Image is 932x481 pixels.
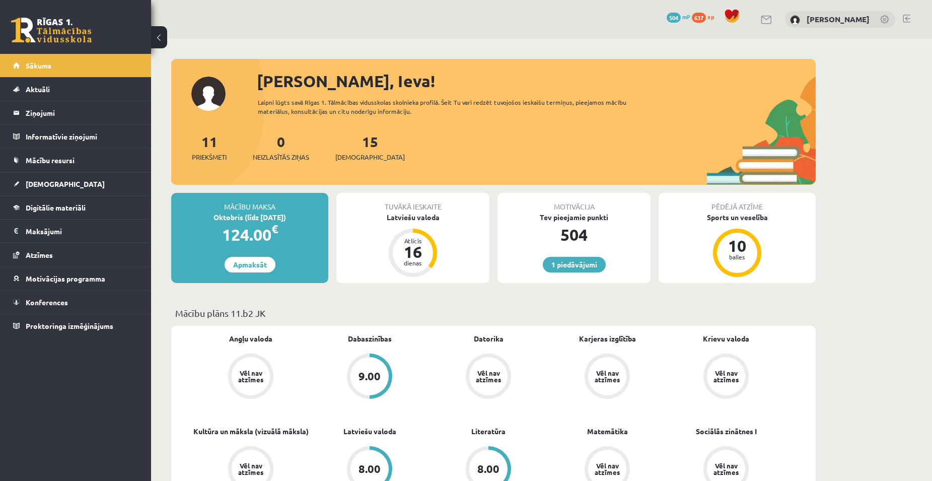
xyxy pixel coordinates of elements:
[13,314,138,337] a: Proktoringa izmēģinājums
[696,426,757,437] a: Sociālās zinātnes I
[26,156,75,165] span: Mācību resursi
[13,54,138,77] a: Sākums
[257,69,816,93] div: [PERSON_NAME], Ieva!
[659,212,816,279] a: Sports un veselība 10 balles
[192,152,227,162] span: Priekšmeti
[26,179,105,188] span: [DEMOGRAPHIC_DATA]
[13,291,138,314] a: Konferences
[13,78,138,101] a: Aktuāli
[229,333,272,344] a: Angļu valoda
[667,354,785,401] a: Vēl nav atzīmes
[192,132,227,162] a: 11Priekšmeti
[335,152,405,162] span: [DEMOGRAPHIC_DATA]
[477,463,499,474] div: 8.00
[258,98,644,116] div: Laipni lūgts savā Rīgas 1. Tālmācības vidusskolas skolnieka profilā. Šeit Tu vari redzēt tuvojošo...
[682,13,690,21] span: mP
[13,196,138,219] a: Digitālie materiāli
[587,426,628,437] a: Matemātika
[237,370,265,383] div: Vēl nav atzīmes
[497,223,651,247] div: 504
[26,274,105,283] span: Motivācijas programma
[703,333,749,344] a: Krievu valoda
[593,462,621,475] div: Vēl nav atzīmes
[26,321,113,330] span: Proktoringa izmēģinājums
[13,220,138,243] a: Maksājumi
[171,212,328,223] div: Oktobris (līdz [DATE])
[343,426,396,437] a: Latviešu valoda
[398,238,428,244] div: Atlicis
[398,260,428,266] div: dienas
[13,101,138,124] a: Ziņojumi
[13,125,138,148] a: Informatīvie ziņojumi
[171,193,328,212] div: Mācību maksa
[253,132,309,162] a: 0Neizlasītās ziņas
[543,257,606,272] a: 1 piedāvājumi
[712,370,740,383] div: Vēl nav atzīmes
[548,354,667,401] a: Vēl nav atzīmes
[667,13,681,23] span: 504
[253,152,309,162] span: Neizlasītās ziņas
[271,222,278,236] span: €
[474,370,503,383] div: Vēl nav atzīmes
[348,333,392,344] a: Dabaszinības
[11,18,92,43] a: Rīgas 1. Tālmācības vidusskola
[692,13,719,21] a: 637 xp
[336,212,489,279] a: Latviešu valoda Atlicis 16 dienas
[26,101,138,124] legend: Ziņojumi
[310,354,429,401] a: 9.00
[26,85,50,94] span: Aktuāli
[659,212,816,223] div: Sports un veselība
[722,254,752,260] div: balles
[807,14,870,24] a: [PERSON_NAME]
[359,463,381,474] div: 8.00
[26,125,138,148] legend: Informatīvie ziņojumi
[497,212,651,223] div: Tev pieejamie punkti
[237,462,265,475] div: Vēl nav atzīmes
[26,298,68,307] span: Konferences
[26,61,51,70] span: Sākums
[336,193,489,212] div: Tuvākā ieskaite
[659,193,816,212] div: Pēdējā atzīme
[225,257,275,272] a: Apmaksāt
[712,462,740,475] div: Vēl nav atzīmes
[707,13,714,21] span: xp
[193,426,309,437] a: Kultūra un māksla (vizuālā māksla)
[26,203,86,212] span: Digitālie materiāli
[579,333,636,344] a: Karjeras izglītība
[336,212,489,223] div: Latviešu valoda
[175,306,812,320] p: Mācību plāns 11.b2 JK
[359,371,381,382] div: 9.00
[335,132,405,162] a: 15[DEMOGRAPHIC_DATA]
[398,244,428,260] div: 16
[26,250,53,259] span: Atzīmes
[26,220,138,243] legend: Maksājumi
[667,13,690,21] a: 504 mP
[13,149,138,172] a: Mācību resursi
[692,13,706,23] span: 637
[474,333,504,344] a: Datorika
[722,238,752,254] div: 10
[171,223,328,247] div: 124.00
[429,354,548,401] a: Vēl nav atzīmes
[191,354,310,401] a: Vēl nav atzīmes
[13,243,138,266] a: Atzīmes
[471,426,506,437] a: Literatūra
[13,267,138,290] a: Motivācijas programma
[790,15,800,25] img: Ieva Krūmiņa
[13,172,138,195] a: [DEMOGRAPHIC_DATA]
[593,370,621,383] div: Vēl nav atzīmes
[497,193,651,212] div: Motivācija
